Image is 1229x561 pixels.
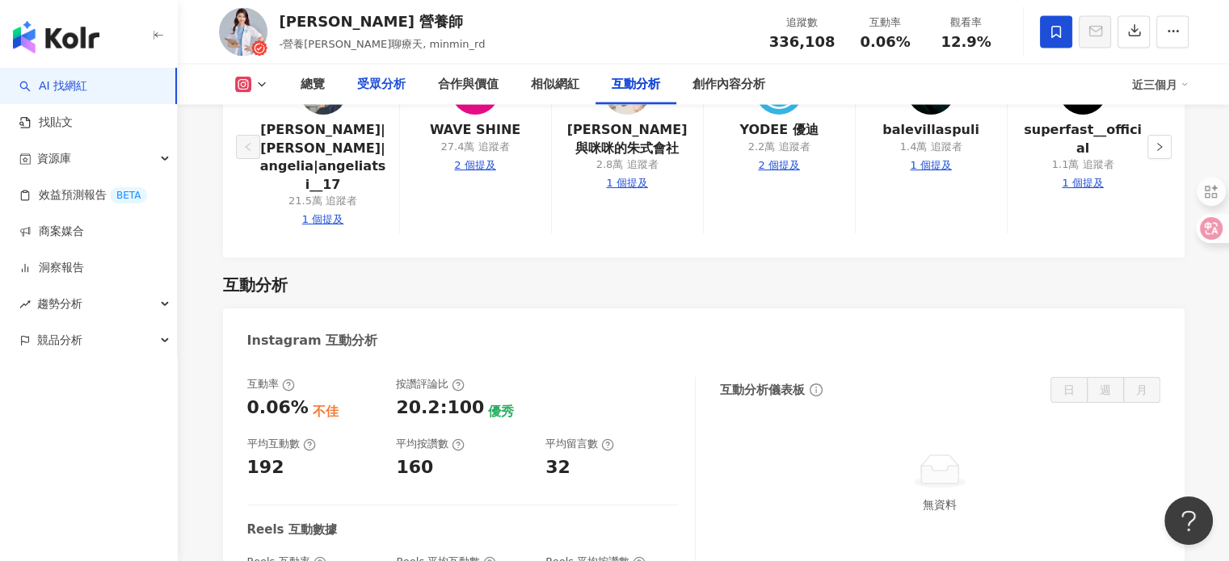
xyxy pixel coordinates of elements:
a: 洞察報告 [19,260,84,276]
iframe: Help Scout Beacon - Open [1164,496,1213,545]
a: superfast__official [1021,121,1146,157]
div: 近三個月 [1132,72,1189,98]
div: 32 [545,455,570,480]
button: right [1147,135,1172,159]
div: 160 [396,455,433,480]
div: 平均按讚數 [396,437,465,451]
span: -營養[PERSON_NAME]聊療天, minmin_rd [280,38,486,50]
a: [PERSON_NAME]與咪咪的朱式會社 [565,121,690,157]
a: YODEE 優迪 [739,121,818,139]
a: 效益預測報告BETA [19,187,147,203]
div: 無資料 [726,496,1154,513]
div: 1 個提及 [302,212,343,227]
span: 12.9% [941,34,991,50]
div: 2.2萬 追蹤者 [748,140,810,154]
div: 觀看率 [936,15,997,31]
div: 平均留言數 [545,437,614,451]
div: 20.2:100 [396,396,484,421]
span: info-circle [807,381,825,399]
div: 互動率 [855,15,916,31]
a: 商案媒合 [19,224,84,240]
div: 優秀 [488,403,514,421]
div: 1 個提及 [910,158,951,173]
div: 互動分析 [612,75,660,94]
span: right [1155,142,1164,152]
div: 互動分析儀表板 [720,382,805,399]
div: 1 個提及 [1062,176,1103,190]
a: searchAI 找網紅 [19,78,87,94]
div: Reels 互動數據 [247,521,337,538]
span: 336,108 [769,33,835,50]
div: 相似網紅 [531,75,579,94]
div: Instagram 互動分析 [247,332,378,350]
div: 2 個提及 [758,158,799,173]
span: 0.06% [860,34,910,50]
div: [PERSON_NAME] 營養師 [280,11,486,31]
div: 受眾分析 [357,75,406,94]
div: 2.8萬 追蹤者 [596,157,659,172]
div: 互動率 [247,377,295,391]
span: 月 [1136,383,1147,396]
img: KOL Avatar [219,8,267,57]
div: 不佳 [313,403,339,421]
a: 找貼文 [19,115,73,131]
span: rise [19,299,31,310]
span: 日 [1063,383,1075,396]
div: 合作與價值 [438,75,499,94]
span: 趨勢分析 [37,286,82,322]
div: 192 [247,455,284,480]
div: 總覽 [301,75,325,94]
div: 1 個提及 [606,176,647,190]
div: 追蹤數 [769,15,835,31]
div: 互動分析 [223,274,288,296]
div: 21.5萬 追蹤者 [288,194,357,208]
button: left [236,135,260,159]
div: 按讚評論比 [396,377,465,391]
div: 創作內容分析 [692,75,765,94]
div: 2 個提及 [454,158,495,173]
div: 1.1萬 追蹤者 [1052,157,1114,172]
a: WAVE SHINE [430,121,520,139]
a: [PERSON_NAME]|[PERSON_NAME]|angelia|angeliatsi__17 [260,121,386,194]
div: 27.4萬 追蹤者 [440,140,509,154]
a: balevillaspuli [882,121,979,139]
img: logo [13,21,99,53]
span: 資源庫 [37,140,71,177]
div: 1.4萬 追蹤者 [900,140,962,154]
span: 競品分析 [37,322,82,358]
span: 週 [1100,383,1111,396]
div: 0.06% [247,396,309,421]
div: 平均互動數 [247,437,316,451]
